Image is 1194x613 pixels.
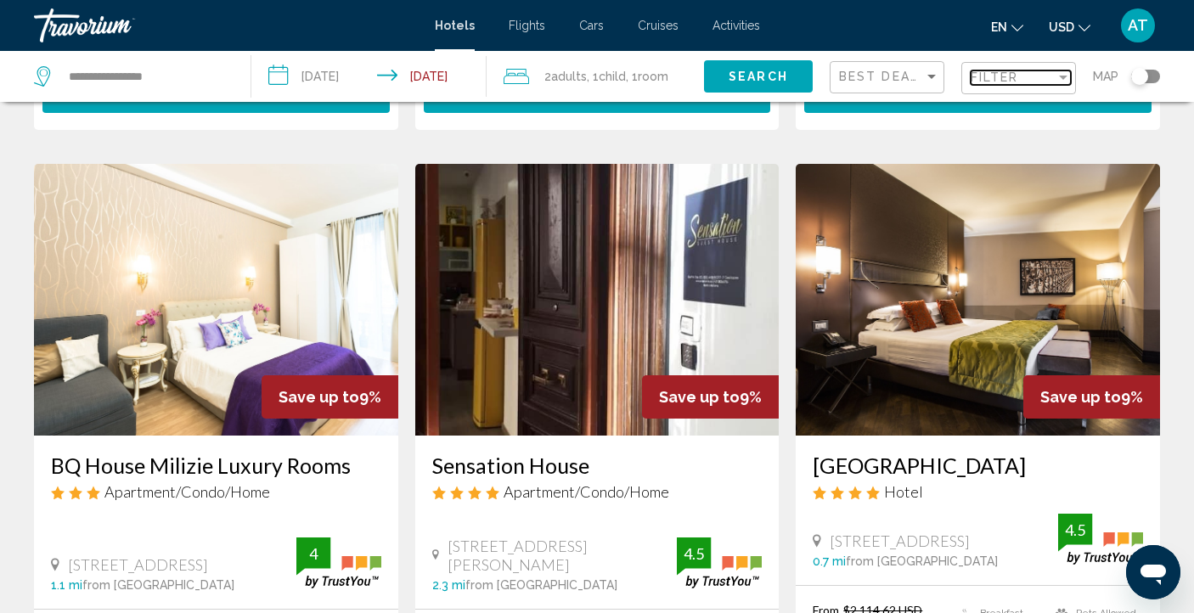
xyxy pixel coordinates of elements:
[296,537,381,588] img: trustyou-badge.svg
[82,578,234,592] span: from [GEOGRAPHIC_DATA]
[830,531,970,550] span: [STREET_ADDRESS]
[251,51,486,102] button: Check-in date: Sep 24, 2025 Check-out date: Sep 28, 2025
[504,482,669,501] span: Apartment/Condo/Home
[435,19,475,32] a: Hotels
[729,70,788,84] span: Search
[839,70,928,83] span: Best Deals
[551,70,587,83] span: Adults
[796,164,1160,436] img: Hotel image
[34,8,418,42] a: Travorium
[432,453,763,478] a: Sensation House
[846,554,998,568] span: from [GEOGRAPHIC_DATA]
[712,19,760,32] a: Activities
[1116,8,1160,43] button: User Menu
[971,70,1019,84] span: Filter
[42,86,390,104] a: Select Room
[638,19,679,32] a: Cruises
[813,482,1143,501] div: 4 star Hotel
[51,578,82,592] span: 1.1 mi
[68,555,208,574] span: [STREET_ADDRESS]
[544,65,587,88] span: 2
[1023,375,1160,419] div: 9%
[415,164,780,436] img: Hotel image
[991,14,1023,39] button: Change language
[839,70,939,85] mat-select: Sort by
[626,65,668,88] span: , 1
[104,482,270,501] span: Apartment/Condo/Home
[1049,20,1074,34] span: USD
[884,482,923,501] span: Hotel
[51,482,381,501] div: 3 star Apartment
[991,20,1007,34] span: en
[579,19,604,32] a: Cars
[1058,520,1092,540] div: 4.5
[432,482,763,501] div: 4 star Apartment
[1118,69,1160,84] button: Toggle map
[1049,14,1090,39] button: Change currency
[961,61,1076,96] button: Filter
[465,578,617,592] span: from [GEOGRAPHIC_DATA]
[432,578,465,592] span: 2.3 mi
[1058,514,1143,564] img: trustyou-badge.svg
[1093,65,1118,88] span: Map
[509,19,545,32] a: Flights
[279,388,359,406] span: Save up to
[638,70,668,83] span: Room
[677,537,762,588] img: trustyou-badge.svg
[587,65,626,88] span: , 1
[448,537,677,574] span: [STREET_ADDRESS][PERSON_NAME]
[1040,388,1121,406] span: Save up to
[34,164,398,436] img: Hotel image
[659,388,740,406] span: Save up to
[704,60,813,92] button: Search
[813,554,846,568] span: 0.7 mi
[599,70,626,83] span: Child
[1126,545,1180,599] iframe: Кнопка запуска окна обмена сообщениями
[51,453,381,478] a: BQ House Milizie Luxury Rooms
[642,375,779,419] div: 9%
[804,86,1152,104] a: Select Room
[424,86,771,104] a: Select Room
[813,453,1143,478] a: [GEOGRAPHIC_DATA]
[677,543,711,564] div: 4.5
[487,51,704,102] button: Travelers: 2 adults, 1 child
[296,543,330,564] div: 4
[1128,17,1148,34] span: AT
[262,375,398,419] div: 9%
